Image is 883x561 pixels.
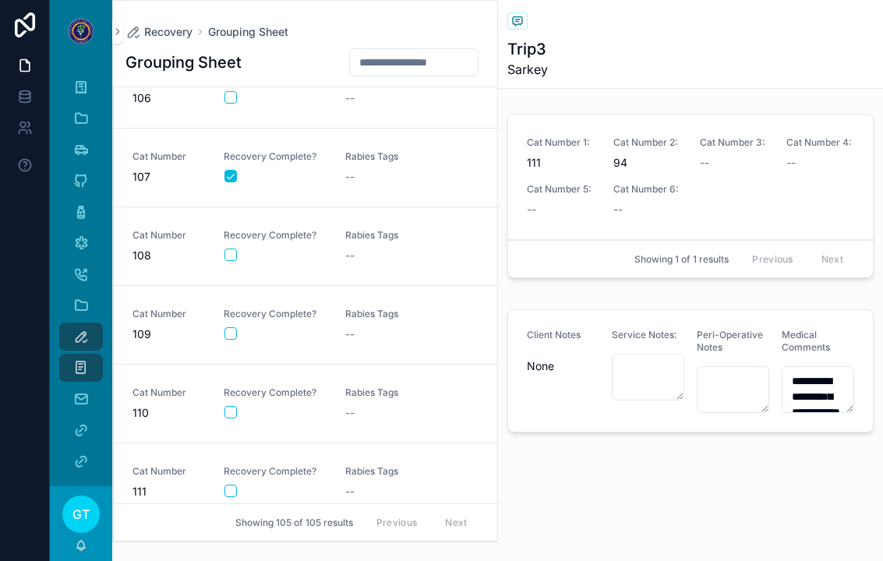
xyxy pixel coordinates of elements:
a: Cat Number111Recovery Complete?Rabies Tags-- [114,443,497,522]
a: 106-- [114,50,497,129]
span: 108 [132,248,205,263]
span: -- [345,248,355,263]
span: GT [72,505,90,524]
span: 106 [132,90,205,106]
span: -- [345,484,355,499]
a: Cat Number109Recovery Complete?Rabies Tags-- [114,286,497,365]
span: Cat Number [132,229,205,242]
span: -- [527,202,536,217]
span: 94 [613,155,681,171]
span: Cat Number 5: [527,183,595,196]
span: -- [345,326,355,342]
span: Cat Number 3: [700,136,768,149]
span: Cat Number 4: [786,136,854,149]
span: Rabies Tags [345,229,448,242]
span: None [527,358,599,374]
span: Recovery [144,24,192,40]
a: Cat Number 1:111Cat Number 2:94Cat Number 3:--Cat Number 4:--Cat Number 5:--Cat Number 6:-- [508,115,874,240]
a: Cat Number108Recovery Complete?Rabies Tags-- [114,207,497,286]
span: 111 [527,155,595,171]
span: Peri-Operative Notes [697,329,763,353]
span: Recovery Complete? [224,150,327,163]
span: Recovery Complete? [224,465,327,478]
span: Recovery Complete? [224,386,327,399]
span: -- [345,90,355,106]
span: -- [613,202,623,217]
span: Cat Number [132,386,205,399]
span: Service Notes: [612,329,677,340]
span: Showing 105 of 105 results [235,517,353,529]
span: Sarkey [507,60,548,79]
span: Medical Comments [782,329,830,353]
span: Rabies Tags [345,465,448,478]
span: Cat Number 2: [613,136,681,149]
h1: Grouping Sheet [125,51,242,73]
span: Showing 1 of 1 results [634,253,729,266]
span: Cat Number [132,308,205,320]
span: -- [786,155,796,171]
h1: Trip3 [507,38,548,60]
span: Recovery Complete? [224,229,327,242]
span: Rabies Tags [345,308,448,320]
span: Cat Number 6: [613,183,681,196]
span: 107 [132,169,205,185]
span: -- [345,169,355,185]
span: Cat Number [132,465,205,478]
span: 111 [132,484,205,499]
span: Rabies Tags [345,150,448,163]
span: 110 [132,405,205,421]
span: Cat Number 1: [527,136,595,149]
span: Cat Number [132,150,205,163]
span: -- [700,155,709,171]
a: Recovery [125,24,192,40]
span: Rabies Tags [345,386,448,399]
span: -- [345,405,355,421]
a: Cat Number110Recovery Complete?Rabies Tags-- [114,365,497,443]
div: scrollable content [50,62,112,486]
span: Client Notes [527,329,581,340]
span: Recovery Complete? [224,308,327,320]
a: Cat Number107Recovery Complete?Rabies Tags-- [114,129,497,207]
img: App logo [69,19,94,44]
span: 109 [132,326,205,342]
a: Grouping Sheet [208,24,288,40]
